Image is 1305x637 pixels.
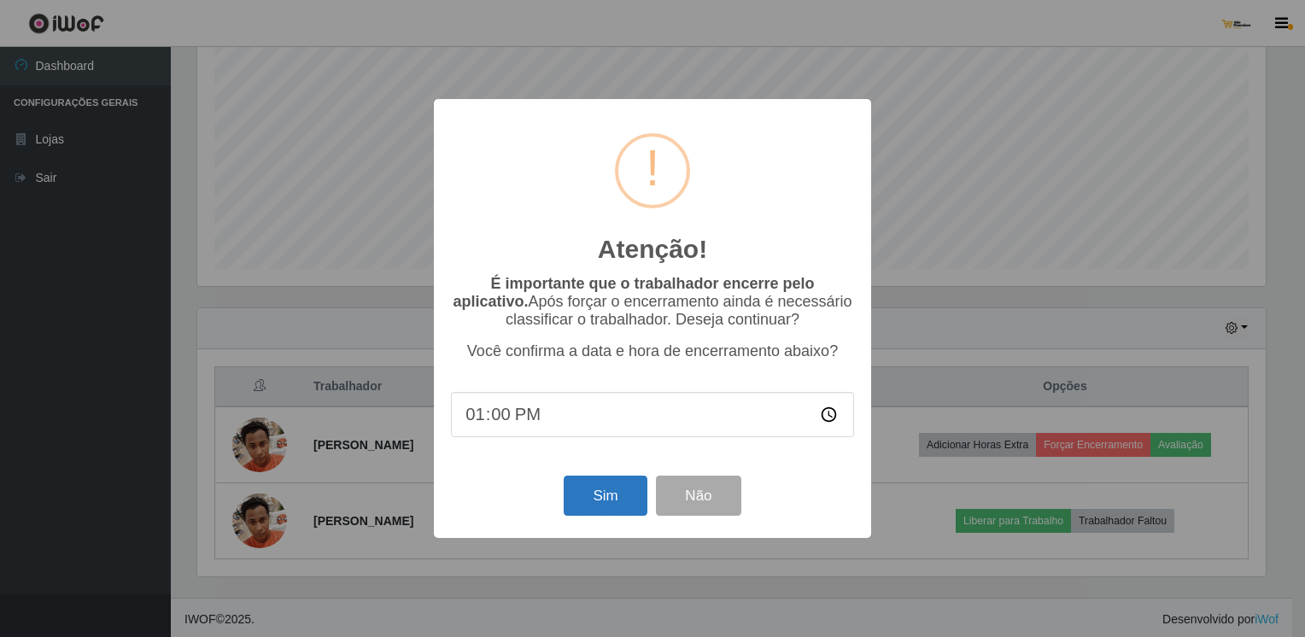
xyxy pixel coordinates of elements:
p: Você confirma a data e hora de encerramento abaixo? [451,342,854,360]
button: Não [656,476,740,516]
button: Sim [564,476,647,516]
p: Após forçar o encerramento ainda é necessário classificar o trabalhador. Deseja continuar? [451,275,854,329]
h2: Atenção! [598,234,707,265]
b: É importante que o trabalhador encerre pelo aplicativo. [453,275,814,310]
